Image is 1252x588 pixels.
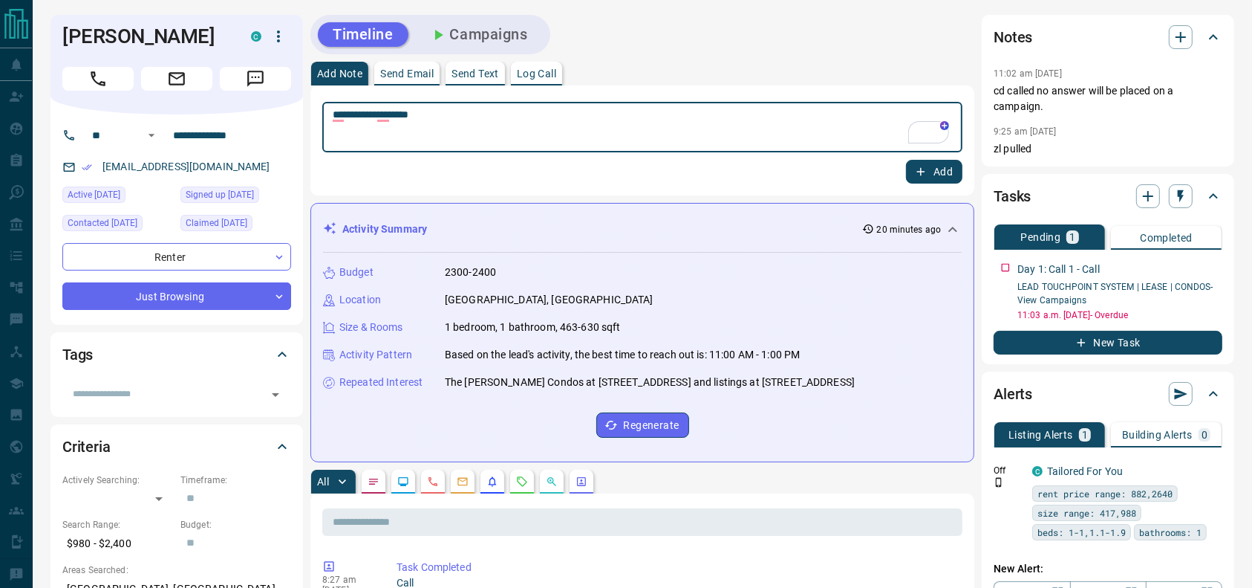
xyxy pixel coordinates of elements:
div: Activity Summary20 minutes ago [323,216,962,243]
p: 1 [1069,232,1075,242]
span: Message [220,67,291,91]
p: zl pulled [994,141,1222,157]
button: Campaigns [414,22,543,47]
button: Add [906,160,962,184]
p: 0 [1202,430,1207,440]
p: Off [994,464,1023,477]
p: Size & Rooms [339,320,403,335]
p: Add Note [317,68,362,79]
span: Signed up [DATE] [186,187,254,202]
svg: Push Notification Only [994,477,1004,488]
button: Open [143,126,160,144]
span: Email [141,67,212,91]
p: Budget: [180,518,291,532]
textarea: To enrich screen reader interactions, please activate Accessibility in Grammarly extension settings [333,109,952,146]
div: Tags [62,337,291,372]
p: Budget [339,265,374,280]
p: 1 bedroom, 1 bathroom, 463-630 sqft [445,320,621,335]
p: New Alert: [994,561,1222,577]
a: Tailored For You [1047,465,1123,477]
p: 20 minutes ago [877,223,942,236]
p: Send Email [380,68,434,79]
h2: Tags [62,343,93,366]
p: 9:25 am [DATE] [994,126,1057,137]
p: [GEOGRAPHIC_DATA], [GEOGRAPHIC_DATA] [445,292,653,308]
span: Active [DATE] [68,187,120,202]
svg: Email Verified [82,162,92,172]
p: Completed [1140,233,1193,243]
h2: Tasks [994,184,1031,208]
div: Just Browsing [62,282,291,310]
h1: [PERSON_NAME] [62,25,229,48]
p: Based on the lead's activity, the best time to reach out is: 11:00 AM - 1:00 PM [445,347,800,363]
h2: Notes [994,25,1032,49]
p: Listing Alerts [1008,430,1073,440]
div: Fri Aug 01 2025 [180,187,291,207]
h2: Alerts [994,382,1032,406]
p: All [317,476,329,487]
p: 8:27 am [322,575,374,585]
button: Regenerate [596,413,689,438]
span: Claimed [DATE] [186,216,247,230]
p: Building Alerts [1122,430,1193,440]
div: condos.ca [1032,466,1043,476]
div: Renter [62,243,291,271]
p: Task Completed [397,560,956,575]
span: Contacted [DATE] [68,216,137,230]
p: Pending [1021,232,1061,242]
button: Timeline [318,22,408,47]
div: Tue Aug 12 2025 [62,187,173,207]
div: Alerts [994,376,1222,412]
p: Areas Searched: [62,563,291,577]
span: size range: 417,988 [1037,505,1136,520]
p: cd called no answer will be placed on a campaign. [994,83,1222,114]
div: Sun Aug 10 2025 [180,215,291,236]
p: Location [339,292,381,308]
p: Send Text [451,68,499,79]
a: [EMAIL_ADDRESS][DOMAIN_NAME] [102,161,270,172]
p: 2300-2400 [445,265,496,280]
svg: Opportunities [546,476,558,488]
p: 1 [1082,430,1088,440]
h2: Criteria [62,435,111,459]
svg: Emails [457,476,469,488]
p: Activity Summary [342,222,427,237]
svg: Requests [516,476,528,488]
p: Timeframe: [180,474,291,487]
span: Call [62,67,134,91]
p: Day 1: Call 1 - Call [1017,262,1100,277]
a: LEAD TOUCHPOINT SYSTEM | LEASE | CONDOS- View Campaigns [1017,282,1213,306]
svg: Listing Alerts [486,476,498,488]
span: rent price range: 882,2640 [1037,486,1173,501]
svg: Agent Actions [576,476,587,488]
button: Open [265,384,286,405]
svg: Notes [368,476,379,488]
p: Log Call [517,68,556,79]
div: Tasks [994,178,1222,214]
div: Mon Aug 11 2025 [62,215,173,236]
span: bathrooms: 1 [1139,525,1202,540]
p: 11:03 a.m. [DATE] - Overdue [1017,308,1222,322]
span: beds: 1-1,1.1-1.9 [1037,525,1126,540]
svg: Lead Browsing Activity [397,476,409,488]
p: Repeated Interest [339,375,423,390]
p: The [PERSON_NAME] Condos at [STREET_ADDRESS] and listings at [STREET_ADDRESS] [445,375,855,390]
div: Notes [994,19,1222,55]
div: condos.ca [251,31,261,42]
div: Criteria [62,429,291,465]
p: Search Range: [62,518,173,532]
p: Actively Searching: [62,474,173,487]
button: New Task [994,331,1222,355]
svg: Calls [427,476,439,488]
p: $980 - $2,400 [62,532,173,556]
p: Activity Pattern [339,347,412,363]
p: 11:02 am [DATE] [994,68,1062,79]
